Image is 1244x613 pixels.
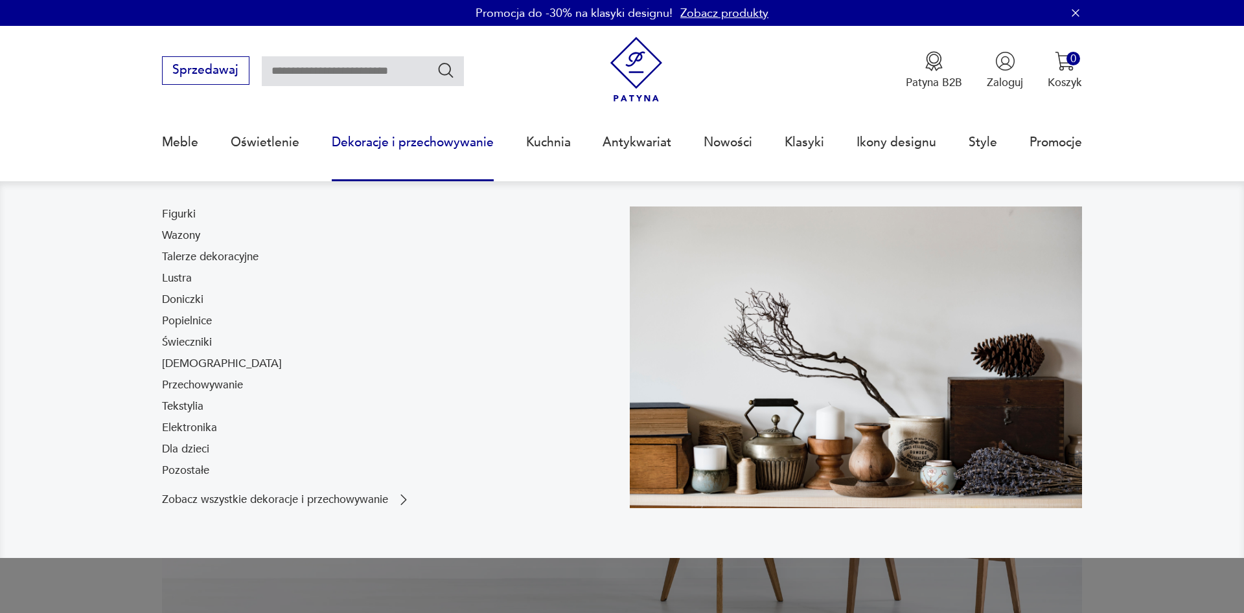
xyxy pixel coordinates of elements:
button: Patyna B2B [906,51,962,90]
p: Promocja do -30% na klasyki designu! [476,5,673,21]
a: Dla dzieci [162,441,209,457]
img: cfa44e985ea346226f89ee8969f25989.jpg [630,206,1082,508]
a: Przechowywanie [162,377,243,393]
a: [DEMOGRAPHIC_DATA] [162,356,282,372]
a: Promocje [1030,113,1082,172]
a: Dekoracje i przechowywanie [332,113,494,172]
a: Pozostałe [162,463,209,478]
a: Wazony [162,228,200,243]
p: Zobacz wszystkie dekoracje i przechowywanie [162,495,388,505]
a: Klasyki [785,113,824,172]
a: Nowości [704,113,752,172]
button: Szukaj [437,61,455,80]
a: Talerze dekoracyjne [162,249,259,265]
a: Zobacz produkty [680,5,768,21]
a: Ikona medaluPatyna B2B [906,51,962,90]
img: Ikonka użytkownika [995,51,1015,71]
a: Oświetlenie [231,113,299,172]
a: Meble [162,113,198,172]
a: Elektronika [162,420,217,436]
p: Patyna B2B [906,75,962,90]
button: Zaloguj [987,51,1023,90]
a: Ikony designu [857,113,936,172]
a: Kuchnia [526,113,571,172]
p: Zaloguj [987,75,1023,90]
img: Ikona koszyka [1055,51,1075,71]
img: Patyna - sklep z meblami i dekoracjami vintage [604,37,669,102]
p: Koszyk [1048,75,1082,90]
button: 0Koszyk [1048,51,1082,90]
a: Sprzedawaj [162,66,249,76]
img: Ikona medalu [924,51,944,71]
a: Figurki [162,206,196,222]
a: Antykwariat [603,113,671,172]
div: 0 [1066,52,1080,65]
a: Świeczniki [162,335,212,350]
a: Lustra [162,271,192,286]
a: Popielnice [162,313,212,329]
a: Doniczki [162,292,203,307]
a: Tekstylia [162,399,203,414]
a: Style [969,113,997,172]
button: Sprzedawaj [162,56,249,85]
a: Zobacz wszystkie dekoracje i przechowywanie [162,492,411,507]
